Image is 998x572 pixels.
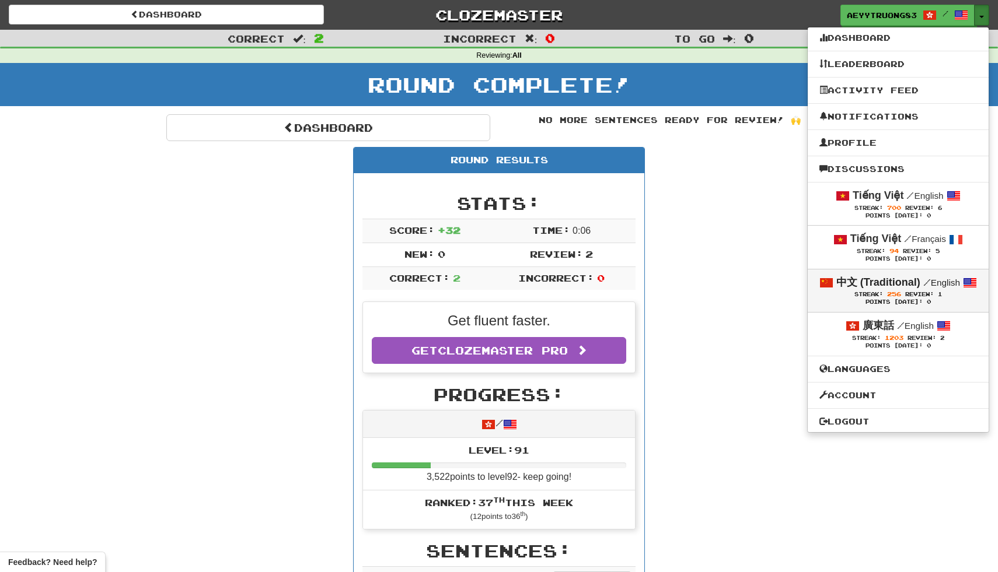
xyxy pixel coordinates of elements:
span: 0 [744,31,754,45]
span: 6 [938,205,942,211]
a: Discussions [808,162,989,177]
a: Clozemaster [341,5,657,25]
div: Points [DATE]: 0 [819,342,977,350]
span: New: [404,248,435,259]
small: ( 12 points to 36 ) [470,512,528,521]
a: Leaderboard [808,57,989,72]
span: 2 [453,272,460,283]
h2: Progress: [362,385,636,404]
div: / [363,410,635,438]
small: Français [904,234,946,244]
a: Tiếng Việt /English Streak: 700 Review: 6 Points [DATE]: 0 [808,183,989,225]
span: Score: [389,224,435,236]
span: Streak: [857,248,885,254]
sup: th [521,511,526,517]
a: Profile [808,135,989,150]
a: AEYYTRUONG83 / [840,5,975,26]
span: 0 [545,31,555,45]
a: Tiếng Việt /Français Streak: 94 Review: 5 Points [DATE]: 0 [808,226,989,268]
span: Streak: [854,205,883,211]
span: Correct [228,33,285,44]
a: Dashboard [808,30,989,45]
span: / [897,320,905,331]
strong: All [512,51,522,59]
span: : [293,34,306,44]
strong: 廣東話 [863,320,894,331]
a: Account [808,388,989,403]
span: Open feedback widget [8,556,97,568]
h2: Stats: [362,194,636,213]
div: No more sentences ready for review! 🙌 [508,114,832,126]
div: Round Results [354,148,644,173]
span: Level: 91 [469,444,529,455]
small: English [897,321,934,331]
span: 1203 [885,334,903,341]
span: : [525,34,538,44]
small: English [923,278,960,287]
span: 0 [438,248,445,259]
span: Correct: [389,272,450,283]
a: 中文 (Traditional) /English Streak: 256 Review: 1 Points [DATE]: 0 [808,269,989,312]
small: English [906,191,943,201]
a: Notifications [808,109,989,124]
strong: 中文 (Traditional) [836,276,920,288]
h2: Sentences: [362,541,636,560]
a: Dashboard [9,5,324,24]
span: / [943,9,948,17]
span: Incorrect [443,33,517,44]
span: / [923,277,931,287]
span: Time: [532,224,570,236]
span: Ranked: 37 this week [425,497,573,508]
a: Languages [808,362,989,377]
a: Logout [808,414,989,429]
span: 1 [938,291,942,297]
span: 94 [889,247,899,254]
span: 2 [940,335,944,341]
a: 廣東話 /English Streak: 1203 Review: 2 Points [DATE]: 0 [808,313,989,355]
span: Review: [905,291,934,297]
span: Review: [903,248,931,254]
span: 2 [585,248,593,259]
span: Streak: [852,335,881,341]
span: Incorrect: [518,272,594,283]
strong: Tiếng Việt [853,190,903,201]
span: Streak: [854,291,883,297]
div: Points [DATE]: 0 [819,299,977,306]
a: Dashboard [166,114,490,141]
span: 256 [887,290,901,297]
span: 5 [936,248,940,254]
span: : [723,34,736,44]
a: GetClozemaster Pro [372,337,626,364]
li: 3,522 points to level 92 - keep going! [363,438,635,490]
span: To go [674,33,715,44]
h1: Round Complete! [4,73,994,96]
span: + 32 [438,224,460,236]
span: Clozemaster Pro [438,344,568,357]
span: Review: [530,248,583,259]
span: AEYYTRUONG83 [847,10,917,20]
span: Review: [908,335,936,341]
a: Activity Feed [808,83,989,98]
span: 0 : 0 6 [573,226,591,236]
sup: th [493,496,505,504]
div: Points [DATE]: 0 [819,255,977,263]
p: Get fluent faster. [372,311,626,331]
span: 2 [314,31,324,45]
div: Points [DATE]: 0 [819,212,977,220]
strong: Tiếng Việt [850,233,901,244]
span: Review: [905,205,934,211]
span: 700 [887,204,901,211]
span: / [904,233,912,244]
span: / [906,190,914,201]
span: 0 [597,272,605,283]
